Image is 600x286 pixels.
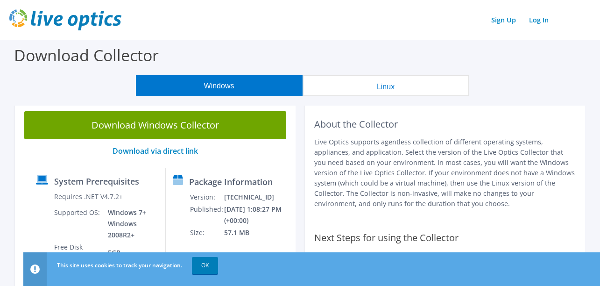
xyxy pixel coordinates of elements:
[224,203,291,227] td: [DATE] 1:08:27 PM (+00:00)
[224,191,291,203] td: [TECHNICAL_ID]
[192,257,218,274] a: OK
[113,146,198,156] a: Download via direct link
[9,9,121,30] img: live_optics_svg.svg
[524,13,553,27] a: Log In
[190,227,224,239] td: Size:
[101,207,158,241] td: Windows 7+ Windows 2008R2+
[314,232,459,243] label: Next Steps for using the Collector
[314,119,576,130] h2: About the Collector
[190,191,224,203] td: Version:
[54,177,139,186] label: System Prerequisites
[24,111,286,139] a: Download Windows Collector
[14,44,159,66] label: Download Collector
[487,13,521,27] a: Sign Up
[57,261,182,269] span: This site uses cookies to track your navigation.
[54,192,123,201] label: Requires .NET V4.7.2+
[303,75,469,96] button: Linux
[101,241,158,265] td: 5GB
[54,241,101,265] td: Free Disk Space:
[190,203,224,227] td: Published:
[224,227,291,239] td: 57.1 MB
[54,207,101,241] td: Supported OS:
[136,75,303,96] button: Windows
[314,137,576,209] p: Live Optics supports agentless collection of different operating systems, appliances, and applica...
[189,177,273,186] label: Package Information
